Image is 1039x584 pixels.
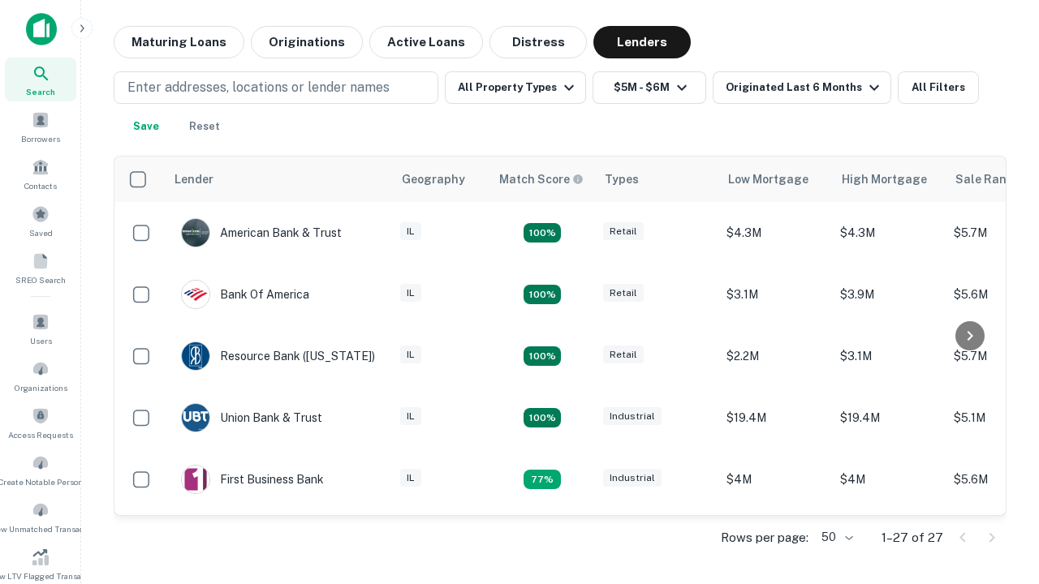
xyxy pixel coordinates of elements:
a: Search [5,58,76,101]
div: Geography [402,170,465,189]
div: Matching Properties: 3, hasApolloMatch: undefined [524,470,561,489]
button: Maturing Loans [114,26,244,58]
div: Capitalize uses an advanced AI algorithm to match your search with the best lender. The match sco... [499,170,584,188]
span: Borrowers [21,132,60,145]
td: $2.2M [718,325,832,387]
span: Users [30,334,52,347]
div: Matching Properties: 4, hasApolloMatch: undefined [524,285,561,304]
div: IL [400,346,421,364]
a: Contacts [5,152,76,195]
span: SREO Search [15,273,66,286]
button: Active Loans [369,26,483,58]
button: Reset [179,110,231,143]
div: Industrial [603,469,662,487]
a: Borrowers [5,105,76,148]
td: $3.9M [718,510,832,572]
h6: Match Score [499,170,580,188]
td: $4.3M [832,202,946,264]
button: Enter addresses, locations or lender names [114,71,438,104]
td: $4M [718,449,832,510]
td: $3.1M [832,325,946,387]
a: SREO Search [5,246,76,290]
div: First Business Bank [181,465,324,494]
td: $4.2M [832,510,946,572]
a: Access Requests [5,401,76,444]
div: Union Bank & Trust [181,403,322,432]
div: Lender [175,170,213,189]
div: Originated Last 6 Months [726,78,884,97]
span: Organizations [15,381,67,394]
td: $3.9M [832,264,946,325]
div: High Mortgage [842,170,927,189]
img: picture [182,281,209,308]
iframe: Chat Widget [958,402,1039,480]
div: Matching Properties: 4, hasApolloMatch: undefined [524,408,561,427]
div: Low Mortgage [728,170,808,189]
button: All Filters [898,71,979,104]
td: $4.3M [718,202,832,264]
div: IL [400,284,421,303]
div: Industrial [603,407,662,426]
div: 50 [815,526,856,549]
p: Enter addresses, locations or lender names [127,78,390,97]
span: Access Requests [8,428,73,441]
a: Organizations [5,354,76,397]
td: $4M [832,449,946,510]
span: Contacts [24,179,57,192]
div: Matching Properties: 7, hasApolloMatch: undefined [524,223,561,243]
p: Rows per page: [721,528,808,547]
span: Search [26,85,55,98]
td: $19.4M [718,387,832,449]
th: Capitalize uses an advanced AI algorithm to match your search with the best lender. The match sco... [489,157,595,202]
th: Types [595,157,718,202]
img: picture [182,466,209,493]
div: Bank Of America [181,280,309,309]
td: $3.1M [718,264,832,325]
div: Matching Properties: 4, hasApolloMatch: undefined [524,346,561,366]
button: All Property Types [445,71,586,104]
div: IL [400,407,421,426]
span: Saved [29,226,53,239]
div: IL [400,222,421,241]
button: $5M - $6M [593,71,706,104]
div: Types [605,170,639,189]
a: Saved [5,199,76,243]
th: High Mortgage [832,157,946,202]
div: American Bank & Trust [181,218,342,247]
button: Originated Last 6 Months [713,71,891,104]
div: Resource Bank ([US_STATE]) [181,341,375,371]
th: Low Mortgage [718,157,832,202]
img: capitalize-icon.png [26,13,57,45]
button: Originations [251,26,363,58]
th: Geography [392,157,489,202]
button: Distress [489,26,587,58]
button: Save your search to get updates of matches that match your search criteria. [120,110,172,143]
a: Create Notable Person [5,448,76,492]
a: Review Unmatched Transactions [5,495,76,539]
p: 1–27 of 27 [882,528,943,547]
td: $19.4M [832,387,946,449]
img: picture [182,219,209,247]
a: Users [5,307,76,350]
div: IL [400,469,421,487]
img: picture [182,342,209,370]
div: Retail [603,222,644,241]
div: Retail [603,284,644,303]
img: picture [182,404,209,432]
th: Lender [165,157,392,202]
button: Lenders [593,26,691,58]
div: Retail [603,346,644,364]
